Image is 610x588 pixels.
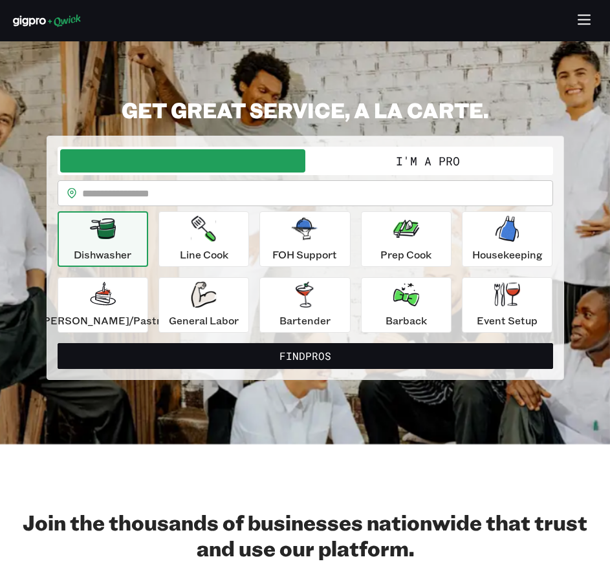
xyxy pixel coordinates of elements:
[58,211,148,267] button: Dishwasher
[272,247,337,262] p: FOH Support
[361,211,452,267] button: Prep Cook
[60,149,305,173] button: I'm a Business
[58,343,553,369] button: FindPros
[13,509,597,561] h2: Join the thousands of businesses nationwide that trust and use our platform.
[462,277,552,333] button: Event Setup
[158,277,249,333] button: General Labor
[462,211,552,267] button: Housekeeping
[477,313,538,328] p: Event Setup
[58,277,148,333] button: [PERSON_NAME]/Pastry
[47,97,564,123] h2: GET GREAT SERVICE, A LA CARTE.
[180,247,228,262] p: Line Cook
[259,211,350,267] button: FOH Support
[39,313,166,328] p: [PERSON_NAME]/Pastry
[361,277,452,333] button: Barback
[472,247,543,262] p: Housekeeping
[380,247,431,262] p: Prep Cook
[259,277,350,333] button: Bartender
[169,313,239,328] p: General Labor
[279,313,331,328] p: Bartender
[158,211,249,267] button: Line Cook
[74,247,131,262] p: Dishwasher
[305,149,550,173] button: I'm a Pro
[386,313,427,328] p: Barback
